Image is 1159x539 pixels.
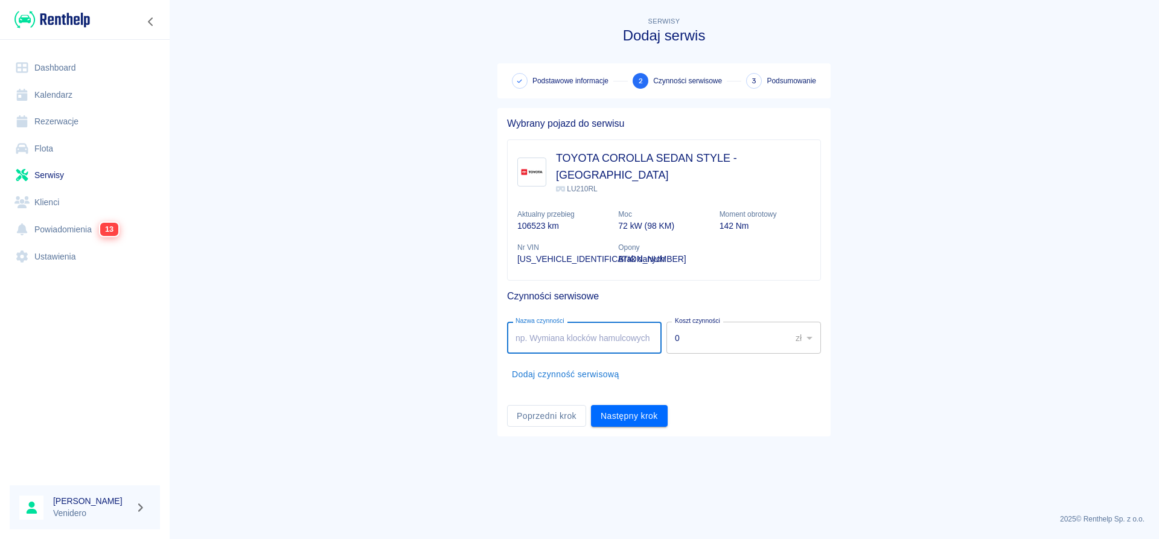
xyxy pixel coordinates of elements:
span: 3 [752,75,756,88]
p: Brak danych [618,253,709,266]
span: 2 [639,75,643,88]
a: Flota [10,135,160,162]
a: Serwisy [10,162,160,189]
a: Ustawienia [10,243,160,270]
button: Poprzedni krok [507,405,586,427]
input: np. Wymiana klocków hamulcowych [507,322,662,354]
button: Następny krok [591,405,668,427]
p: Moc [618,209,709,220]
p: Nr VIN [517,242,608,253]
p: Moment obrotowy [720,209,811,220]
a: Kalendarz [10,81,160,109]
button: Zwiń nawigację [142,14,160,30]
p: [US_VEHICLE_IDENTIFICATION_NUMBER] [517,253,608,266]
span: 13 [100,223,118,236]
label: Koszt czynności [675,316,720,325]
a: Rezerwacje [10,108,160,135]
h5: Wybrany pojazd do serwisu [507,118,821,130]
h6: [PERSON_NAME] [53,495,130,507]
span: Serwisy [648,18,680,25]
a: Renthelp logo [10,10,90,30]
p: 106523 km [517,220,608,232]
p: 142 Nm [720,220,811,232]
p: Opony [618,242,709,253]
img: Renthelp logo [14,10,90,30]
a: Klienci [10,189,160,216]
img: Image [520,161,543,183]
h5: Czynności serwisowe [507,290,821,302]
p: Venidero [53,507,130,520]
p: 2025 © Renthelp Sp. z o.o. [184,514,1145,525]
p: 72 kW (98 KM) [618,220,709,232]
label: Nazwa czynności [516,316,564,325]
p: Aktualny przebieg [517,209,608,220]
div: zł [787,322,821,354]
span: Podsumowanie [767,75,816,86]
span: Czynności serwisowe [653,75,722,86]
h3: Dodaj serwis [497,27,831,44]
button: Dodaj czynność serwisową [507,363,624,386]
span: Podstawowe informacje [532,75,608,86]
a: Powiadomienia13 [10,215,160,243]
a: Dashboard [10,54,160,81]
h3: TOYOTA COROLLA SEDAN STYLE - [GEOGRAPHIC_DATA] [556,150,811,183]
p: LU210RL [556,183,811,194]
